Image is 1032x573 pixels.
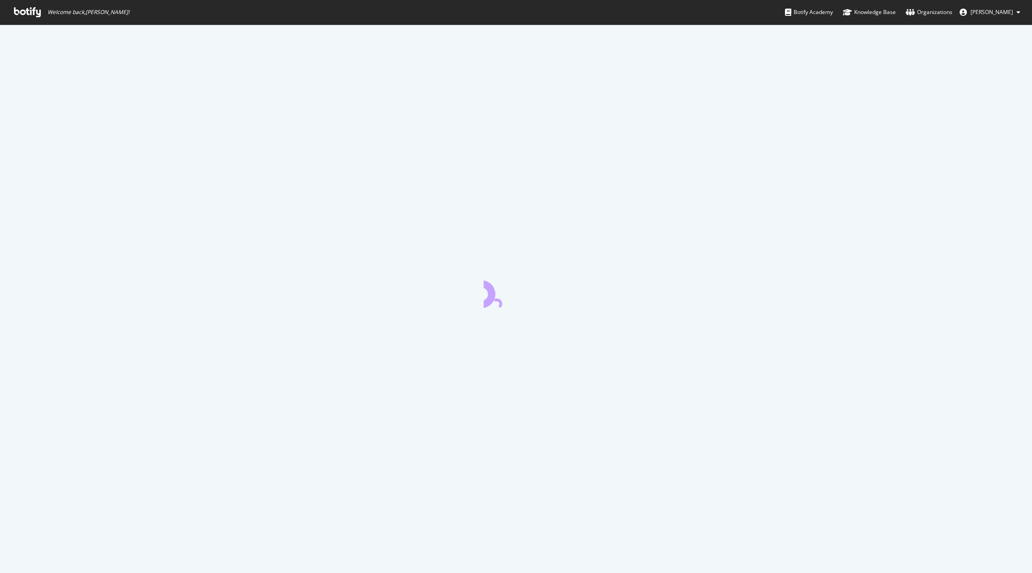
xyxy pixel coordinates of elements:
[952,5,1027,19] button: [PERSON_NAME]
[785,8,833,17] div: Botify Academy
[906,8,952,17] div: Organizations
[484,275,549,308] div: animation
[843,8,896,17] div: Knowledge Base
[48,9,129,16] span: Welcome back, [PERSON_NAME] !
[970,8,1013,16] span: Maud Laisney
